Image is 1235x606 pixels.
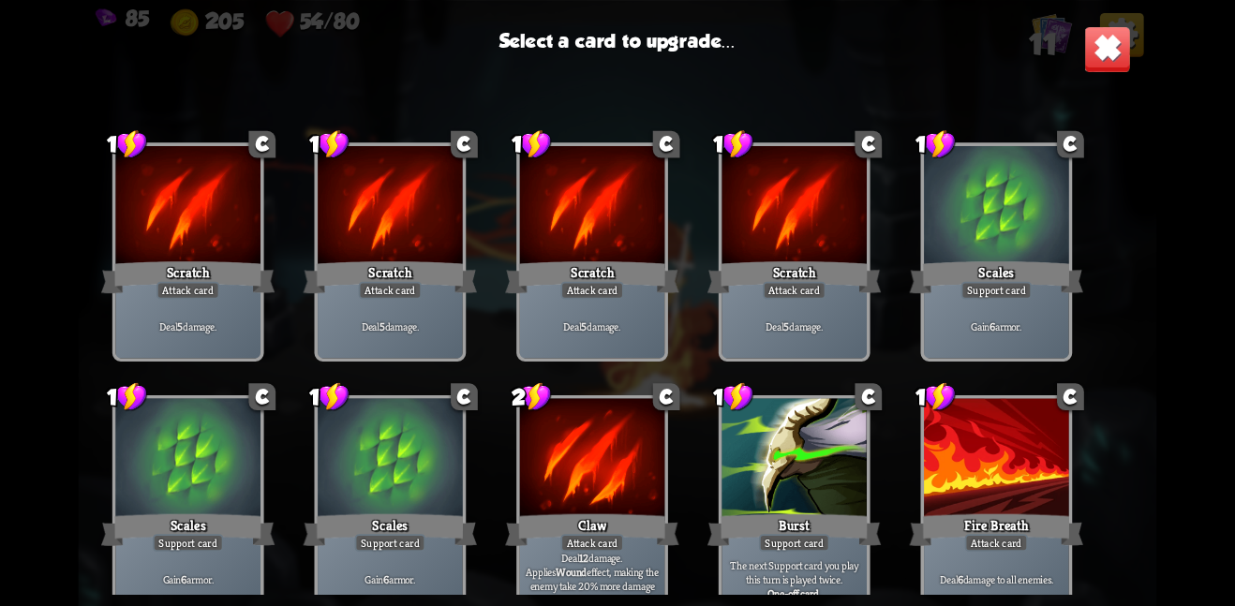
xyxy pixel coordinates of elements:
b: 12 [579,550,588,564]
p: Gain armor. [928,319,1065,333]
b: 5 [783,319,789,333]
div: 1 [713,129,753,159]
div: Scratch [707,258,881,296]
div: C [855,130,882,157]
div: 1 [107,129,147,159]
div: C [855,383,882,410]
div: 1 [713,381,753,411]
div: C [451,130,478,157]
p: Deal damage. [524,319,662,333]
div: C [248,130,275,157]
div: 2 [512,381,552,411]
div: C [248,383,275,410]
div: Support card [961,281,1032,299]
b: 5 [581,319,587,333]
div: 1 [512,129,552,159]
div: Burst [707,510,881,549]
div: Attack card [560,534,623,552]
div: 1 [309,129,350,159]
div: Support card [355,534,425,552]
div: Attack card [359,281,422,299]
p: Deal damage to all enemies. [928,571,1065,585]
div: Scratch [101,258,275,296]
div: Attack card [965,534,1028,552]
div: 1 [915,129,956,159]
p: Gain armor. [321,571,459,585]
div: Scales [910,258,1083,296]
p: The next Support card you play this turn is played twice. [725,557,863,586]
div: Attack card [156,281,219,299]
b: 5 [379,319,385,333]
div: Support card [759,534,829,552]
div: 1 [107,381,147,411]
div: C [1057,130,1084,157]
b: 6 [181,571,186,585]
div: Attack card [763,281,826,299]
p: Deal damage. [321,319,459,333]
b: One-off card. [767,586,821,600]
div: 1 [915,381,956,411]
p: Gain armor. [119,571,257,585]
p: Deal damage. [119,319,257,333]
div: C [653,130,680,157]
div: Claw [505,510,678,549]
div: C [1057,383,1084,410]
b: 6 [989,319,995,333]
div: Fire Breath [910,510,1083,549]
img: Close_Button.png [1084,25,1131,72]
b: 5 [177,319,183,333]
b: 6 [958,571,963,585]
div: Scales [304,510,477,549]
div: Attack card [560,281,623,299]
div: Scratch [304,258,477,296]
div: C [653,383,680,410]
p: Deal damage. [725,319,863,333]
b: Wound [556,565,587,579]
div: Scratch [505,258,678,296]
h3: Select a card to upgrade... [499,29,736,51]
div: Support card [153,534,223,552]
div: Scales [101,510,275,549]
b: 6 [383,571,389,585]
div: 1 [309,381,350,411]
div: C [451,383,478,410]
